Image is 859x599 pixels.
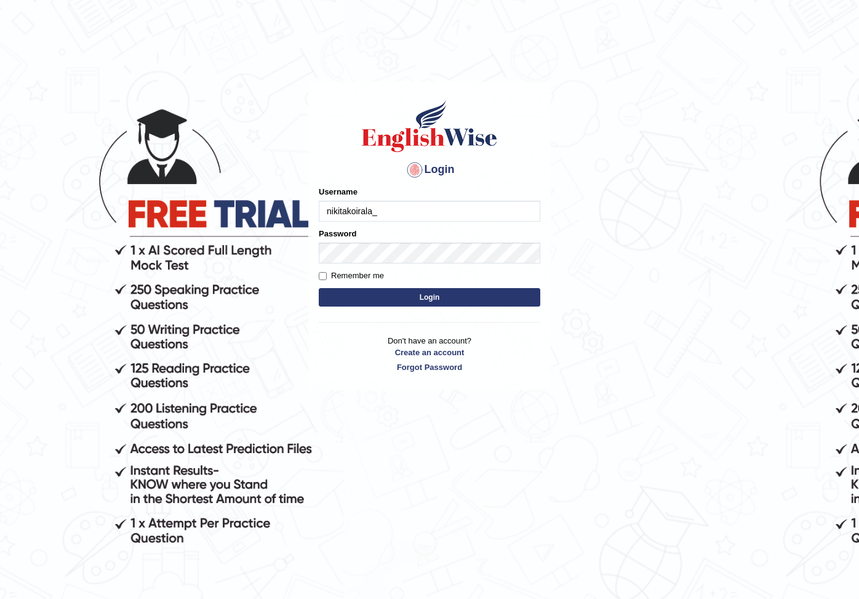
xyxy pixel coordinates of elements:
h4: Login [319,160,540,180]
label: Remember me [319,270,384,282]
input: Remember me [319,272,327,280]
a: Create an account [319,347,540,358]
label: Password [319,228,356,239]
a: Forgot Password [319,361,540,373]
button: Login [319,288,540,307]
p: Don't have an account? [319,335,540,373]
img: Logo of English Wise sign in for intelligent practice with AI [359,98,500,154]
label: Username [319,186,358,198]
